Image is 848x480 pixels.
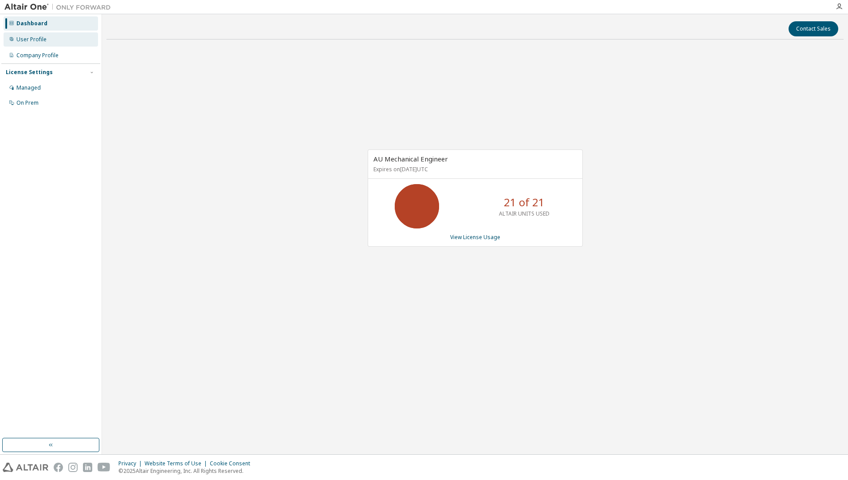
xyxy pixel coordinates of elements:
[83,463,92,472] img: linkedin.svg
[4,3,115,12] img: Altair One
[789,21,838,36] button: Contact Sales
[373,154,448,163] span: AU Mechanical Engineer
[210,460,255,467] div: Cookie Consent
[373,165,575,173] p: Expires on [DATE] UTC
[118,467,255,475] p: © 2025 Altair Engineering, Inc. All Rights Reserved.
[504,195,545,210] p: 21 of 21
[118,460,145,467] div: Privacy
[16,52,59,59] div: Company Profile
[68,463,78,472] img: instagram.svg
[54,463,63,472] img: facebook.svg
[450,233,500,241] a: View License Usage
[16,36,47,43] div: User Profile
[145,460,210,467] div: Website Terms of Use
[499,210,550,217] p: ALTAIR UNITS USED
[3,463,48,472] img: altair_logo.svg
[6,69,53,76] div: License Settings
[16,84,41,91] div: Managed
[16,20,47,27] div: Dashboard
[98,463,110,472] img: youtube.svg
[16,99,39,106] div: On Prem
